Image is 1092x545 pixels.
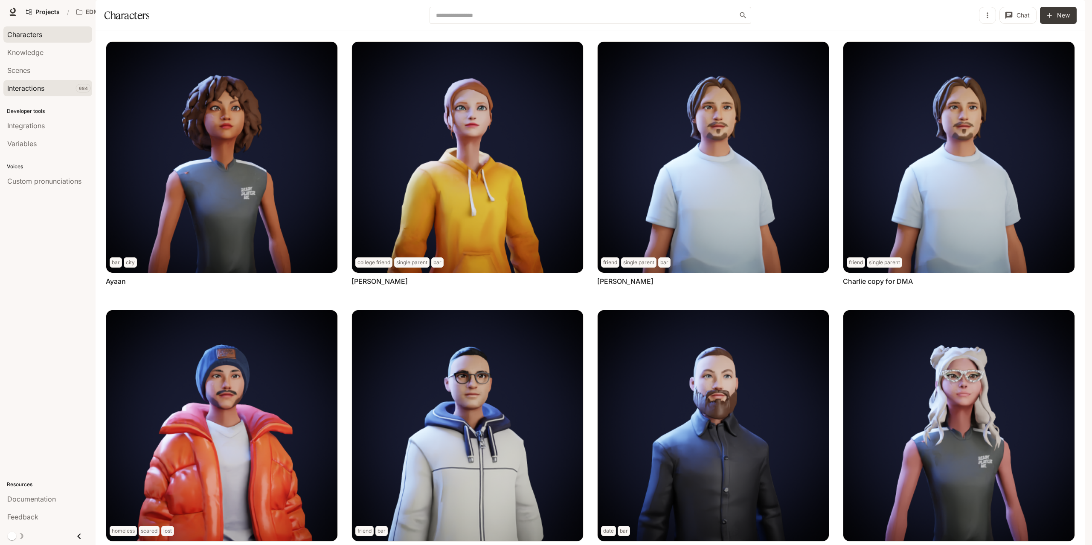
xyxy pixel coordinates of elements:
[1040,7,1077,24] button: New
[104,7,149,24] h1: Characters
[598,42,829,273] img: Charlie
[352,310,583,541] img: Jerry
[843,42,1075,273] img: Charlie copy for DMA
[106,277,126,286] a: Ayaan
[352,42,583,273] img: Brittney
[64,8,73,17] div: /
[22,3,64,20] a: Go to projects
[598,310,829,541] img: Mark
[843,277,913,286] a: Charlie copy for DMA
[597,277,653,286] a: [PERSON_NAME]
[35,9,60,16] span: Projects
[86,9,110,16] p: EDM Bar
[106,310,337,541] img: Frank
[106,42,337,273] img: Ayaan
[73,3,124,20] button: Open workspace menu
[843,310,1075,541] img: Molly
[351,277,408,286] a: [PERSON_NAME]
[999,7,1037,24] button: Chat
